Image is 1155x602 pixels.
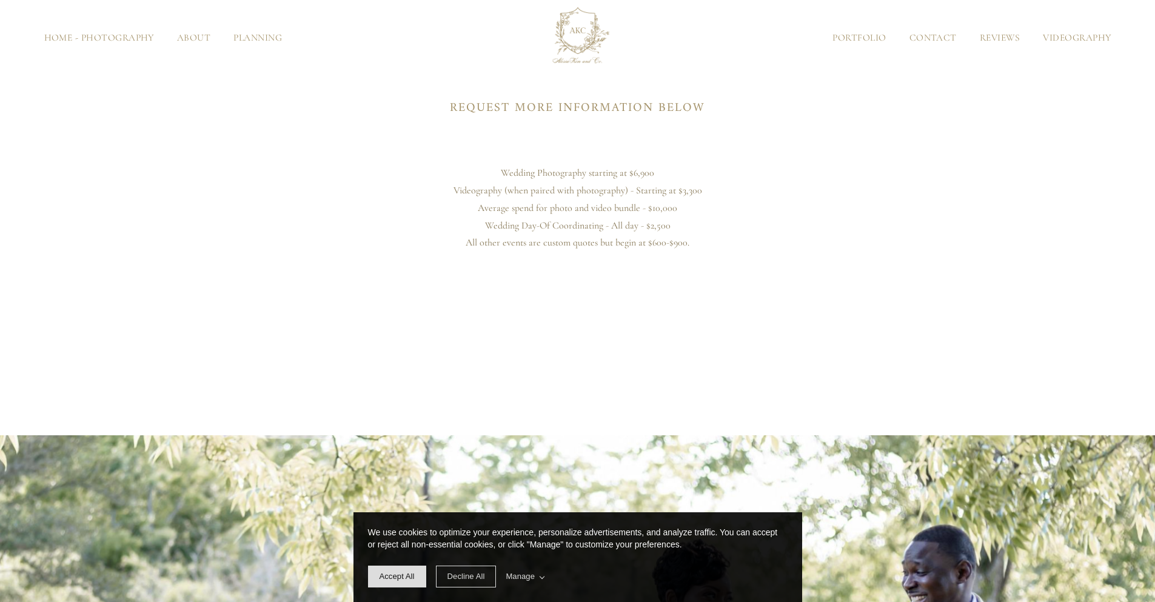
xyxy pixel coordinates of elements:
[221,182,934,199] p: Videography (when paired with photography) - Starting at $3,300
[368,527,778,549] span: We use cookies to optimize your experience, personalize advertisements, and analyze traffic. You ...
[436,566,497,587] span: deny cookie message
[821,33,897,42] a: Portfolio
[222,33,293,42] a: Planning
[368,566,426,587] span: allow cookie message
[1031,33,1122,42] a: Videography
[221,99,934,118] h3: Request more information below
[898,33,968,42] a: Contact
[221,164,934,182] p: Wedding Photography starting at $6,900
[478,202,677,214] span: Average spend for photo and video bundle - $10,000
[968,33,1031,42] a: Reviews
[380,572,415,581] span: Accept All
[506,570,544,583] span: Manage
[166,33,222,42] a: About
[221,217,934,235] p: Wedding Day-Of Coordinating - All day - $2,500
[33,33,166,42] a: Home - Photography
[544,5,611,72] img: AlesiaKim and Co.
[447,572,485,581] span: Decline All
[221,234,934,252] p: All other events are custom quotes but begin at $600-$900.
[353,512,802,602] div: cookieconsent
